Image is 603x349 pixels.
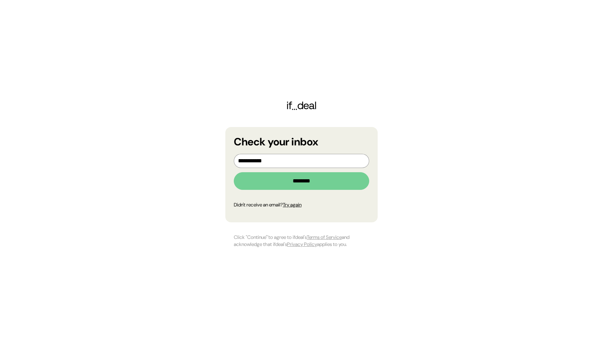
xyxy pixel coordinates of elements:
a: Terms of Service [307,234,342,240]
div: Didn't receive an email? [234,201,369,208]
div: Click "Continue"´to agree to ifdeal's and acknowledge that ifdeal's applies to you. [225,234,378,248]
a: Try again [283,201,301,208]
div: Check your inbox [234,136,369,148]
a: Privacy Policy [287,241,317,247]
